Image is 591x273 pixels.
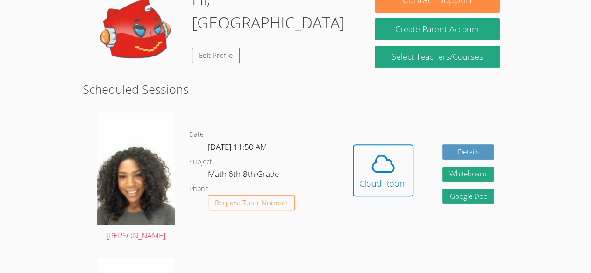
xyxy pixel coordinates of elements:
button: Request Tutor Number [208,195,295,210]
div: Cloud Room [359,177,407,190]
dd: Math 6th-8th Grade [208,168,281,183]
button: Create Parent Account [375,18,499,40]
a: Edit Profile [192,48,240,63]
a: [PERSON_NAME] [97,112,175,243]
dt: Subject [189,156,212,168]
a: Details [442,144,494,160]
button: Cloud Room [353,144,413,196]
h2: Scheduled Sessions [83,80,508,98]
a: Select Teachers/Courses [375,46,499,68]
button: Whiteboard [442,167,494,182]
dt: Date [189,129,204,140]
a: Google Doc [442,189,494,204]
span: [DATE] 11:50 AM [208,141,267,152]
span: Request Tutor Number [215,199,288,206]
dt: Phone [189,183,209,195]
img: avatar.png [97,112,175,225]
